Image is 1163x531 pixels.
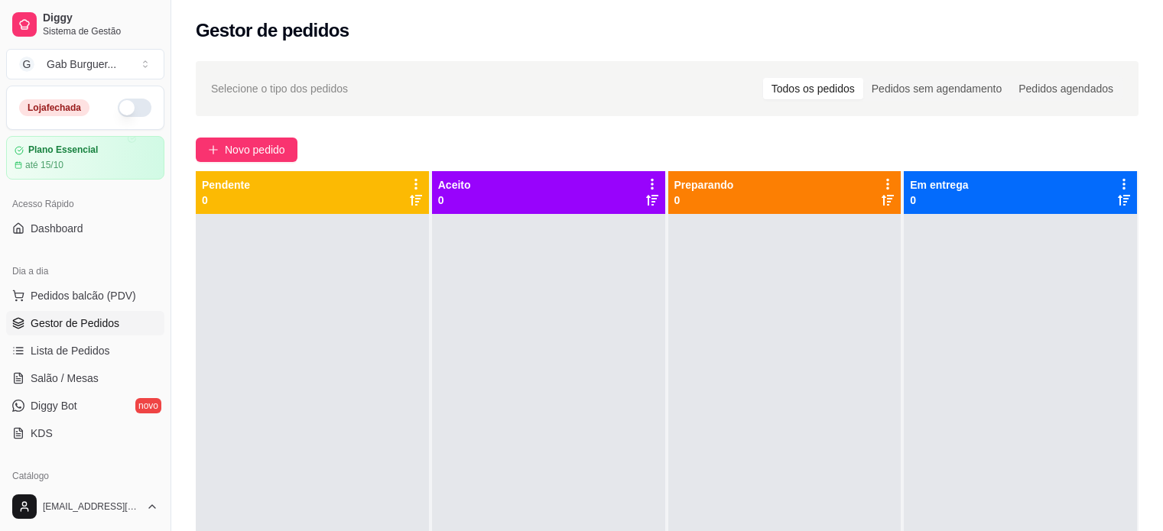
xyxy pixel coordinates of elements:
[31,343,110,358] span: Lista de Pedidos
[6,216,164,241] a: Dashboard
[196,18,349,43] h2: Gestor de pedidos
[31,316,119,331] span: Gestor de Pedidos
[910,193,968,208] p: 0
[763,78,863,99] div: Todos os pedidos
[196,138,297,162] button: Novo pedido
[31,426,53,441] span: KDS
[6,366,164,390] a: Salão / Mesas
[6,393,164,418] a: Diggy Botnovo
[28,144,98,156] article: Plano Essencial
[43,11,158,25] span: Diggy
[225,141,285,158] span: Novo pedido
[438,177,471,193] p: Aceito
[6,283,164,308] button: Pedidos balcão (PDV)
[6,192,164,216] div: Acesso Rápido
[19,99,89,116] div: Loja fechada
[6,421,164,445] a: KDS
[31,398,77,413] span: Diggy Bot
[25,159,63,171] article: até 15/10
[910,177,968,193] p: Em entrega
[118,99,151,117] button: Alterar Status
[43,25,158,37] span: Sistema de Gestão
[43,500,140,513] span: [EMAIL_ADDRESS][DOMAIN_NAME]
[6,136,164,180] a: Plano Essencialaté 15/10
[211,80,348,97] span: Selecione o tipo dos pedidos
[6,488,164,525] button: [EMAIL_ADDRESS][DOMAIN_NAME]
[674,177,734,193] p: Preparando
[202,193,250,208] p: 0
[1010,78,1122,99] div: Pedidos agendados
[19,57,34,72] span: G
[31,371,99,386] span: Salão / Mesas
[6,6,164,43] a: DiggySistema de Gestão
[31,288,136,303] span: Pedidos balcão (PDV)
[31,221,83,236] span: Dashboard
[202,177,250,193] p: Pendente
[208,144,219,155] span: plus
[674,193,734,208] p: 0
[6,259,164,283] div: Dia a dia
[438,193,471,208] p: 0
[6,338,164,363] a: Lista de Pedidos
[47,57,116,72] div: Gab Burguer ...
[6,464,164,488] div: Catálogo
[863,78,1010,99] div: Pedidos sem agendamento
[6,49,164,79] button: Select a team
[6,311,164,335] a: Gestor de Pedidos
